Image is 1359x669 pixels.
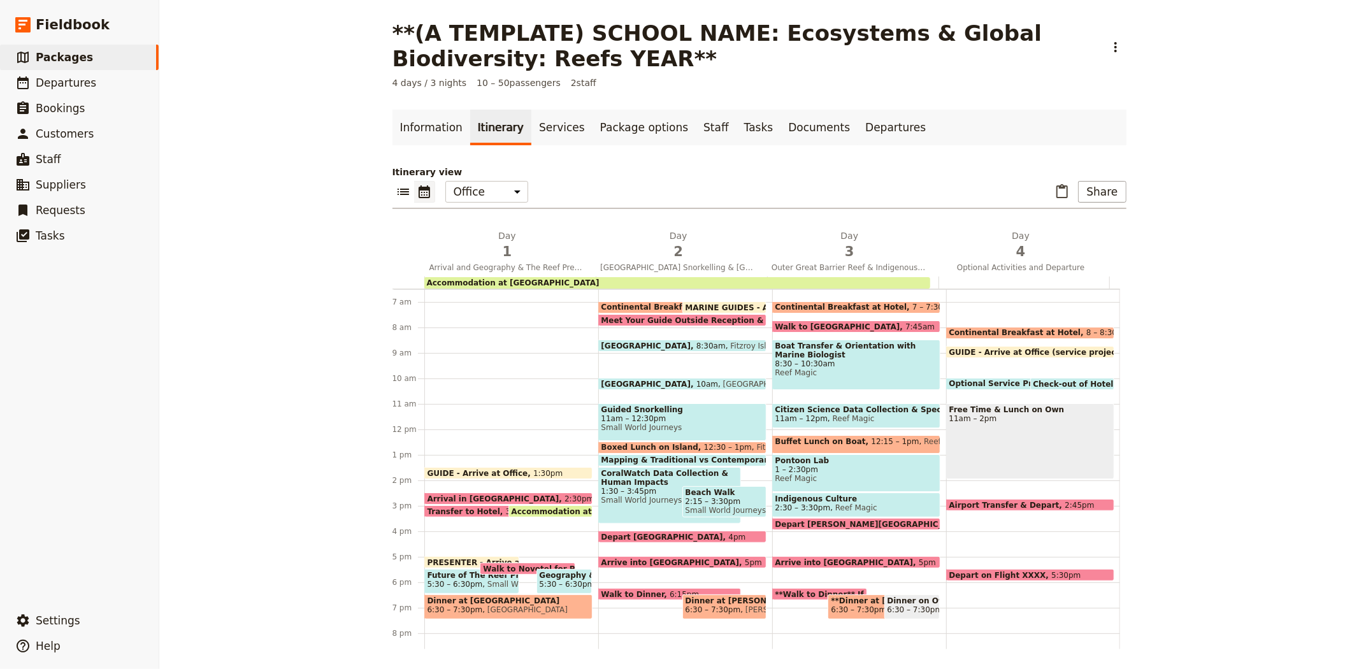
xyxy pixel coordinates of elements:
span: 4pm [728,533,745,541]
div: GUIDE - Arrive at Office1:30pm [424,467,593,479]
a: Staff [696,110,737,145]
span: 6:30 – 7:30pm [831,605,886,614]
div: 8 am [392,322,424,333]
button: Share [1078,181,1126,203]
h1: **(A TEMPLATE) SCHOOL NAME: Ecosystems & Global Biodiversity: Reefs YEAR** [392,20,1097,71]
div: 6 pm [392,577,424,587]
div: Dinner at [GEOGRAPHIC_DATA]6:30 – 7:30pm[GEOGRAPHIC_DATA] [424,594,593,619]
span: Continental Breakfast at Hotel [601,303,739,312]
div: 4 pm [392,526,424,536]
div: Arrive into [GEOGRAPHIC_DATA]5pm [598,556,766,568]
div: 11 am [392,399,424,409]
div: Free Time & Lunch on Own11am – 2pm [946,403,1114,479]
div: Beach Walk2:15 – 3:30pmSmall World Journeys [682,486,766,517]
span: Reef Magic [775,474,937,483]
div: 8 pm [392,628,424,638]
span: 1 – 2:30pm [775,465,937,474]
span: Future of The Reef Presentation [428,571,517,580]
span: 2 staff [571,76,596,89]
div: 10 am [392,373,424,384]
span: 5:30 – 6:30pm [428,580,483,589]
div: Continental Breakfast at Hotel7 – 7:30am [772,301,940,313]
button: Actions [1105,36,1126,58]
span: Tasks [36,229,65,242]
div: **Walk to Dinner** If dinner on own take this out [772,588,868,600]
span: 7:45am [905,322,935,331]
span: Check-out of Hotel [1033,380,1119,388]
button: Day2[GEOGRAPHIC_DATA] Snorkelling & [GEOGRAPHIC_DATA] [595,229,766,277]
button: Day3Outer Great Barrier Reef & Indigenous Culture [766,229,938,277]
span: Walk to Dinner [601,590,670,598]
button: Day1Arrival and Geography & The Reef Presentation [424,229,596,277]
span: Depart [GEOGRAPHIC_DATA] [601,533,729,541]
span: [GEOGRAPHIC_DATA] Snorkelling & [GEOGRAPHIC_DATA] [595,263,761,273]
h2: Day [600,229,756,261]
div: Indigenous Culture2:30 – 3:30pmReef Magic [772,493,940,517]
div: Airport Transfer & Depart2:45pm [946,499,1114,511]
span: Optional Service Project, Eco-Organic Banana Farm or Aboriginal Culture Experience [949,379,1319,388]
span: Depart [PERSON_NAME][GEOGRAPHIC_DATA] [775,520,974,528]
span: Arrive into [GEOGRAPHIC_DATA] [601,558,745,566]
span: 3pm [506,507,523,515]
span: 6:30 – 7:30pm [428,605,483,614]
a: Itinerary [470,110,531,145]
span: Dinner on Own [888,596,937,605]
span: [GEOGRAPHIC_DATA] [482,605,568,614]
button: List view [392,181,414,203]
div: Accommodation at [GEOGRAPHIC_DATA] [424,277,931,289]
span: Arrival and Geography & The Reef Presentation [424,263,591,273]
span: 3 [772,242,928,261]
span: 4 days / 3 nights [392,76,467,89]
div: Geography & The Reef Presentation5:30 – 6:30pm [536,569,593,594]
div: MARINE GUIDES - Arrive at Office [682,301,766,313]
span: 10am [696,380,718,388]
div: Walk to [GEOGRAPHIC_DATA]7:45am [772,320,940,333]
span: Fitzroy Island Adventures [726,342,827,350]
span: 11am – 12pm [775,414,828,423]
span: Continental Breakfast at Hotel [949,328,1087,337]
span: 6:15pm [670,590,699,598]
a: Information [392,110,470,145]
span: Requests [36,204,85,217]
div: Boxed Lunch on Island12:30 – 1pmFitzroy Island Adventures [598,442,766,454]
div: 2 pm [392,475,424,486]
span: Staff [36,153,61,166]
div: Depart [GEOGRAPHIC_DATA]4pm [598,531,766,543]
span: Guided Snorkelling [601,405,763,414]
span: Help [36,640,61,652]
span: Reef Magic [830,503,877,512]
span: 11am – 12:30pm [601,414,763,423]
div: CoralWatch Data Collection & Human Impacts1:30 – 3:45pmSmall World Journeys [598,467,741,524]
span: 8:30am [696,342,726,350]
button: Calendar view [414,181,435,203]
span: 5:30 – 6:30pm [540,580,595,589]
span: Pontoon Lab [775,456,937,465]
span: Suppliers [36,178,86,191]
span: Reef Magic [828,414,875,423]
div: Future of The Reef Presentation5:30 – 6:30pmSmall World Journeys [424,569,520,594]
span: Airport Transfer & Depart [949,501,1065,509]
span: [PERSON_NAME]'s Cafe [740,605,835,614]
div: Arrive into [GEOGRAPHIC_DATA]5pm [772,556,940,568]
a: Documents [780,110,858,145]
div: Dinner on Own6:30 – 7:30pm [884,594,940,619]
span: Fitzroy Island Adventures [752,443,853,452]
div: Arrival in [GEOGRAPHIC_DATA]2:30pm [424,493,593,505]
span: Depart on Flight XXXX [949,571,1052,579]
span: 1:30 – 3:45pm [601,487,738,496]
span: 2 [600,242,756,261]
span: Indigenous Culture [775,494,937,503]
span: 2:45pm [1065,501,1094,509]
div: [GEOGRAPHIC_DATA]10am[GEOGRAPHIC_DATA] [598,378,766,390]
span: Packages [36,51,93,64]
div: 5 pm [392,552,424,562]
span: Outer Great Barrier Reef & Indigenous Culture [766,263,933,273]
div: Walk to Dinner6:15pm [598,588,741,600]
div: Optional Service Project, Eco-Organic Banana Farm or Aboriginal Culture Experience [946,378,1089,390]
span: Customers [36,127,94,140]
span: Continental Breakfast at Hotel [775,303,913,312]
span: Mapping & Traditional vs Contemporary Management Activity [601,456,873,464]
div: Pontoon Lab1 – 2:30pmReef Magic [772,454,940,492]
span: 1:30pm [533,469,563,477]
span: 2:30 – 3:30pm [775,503,831,512]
